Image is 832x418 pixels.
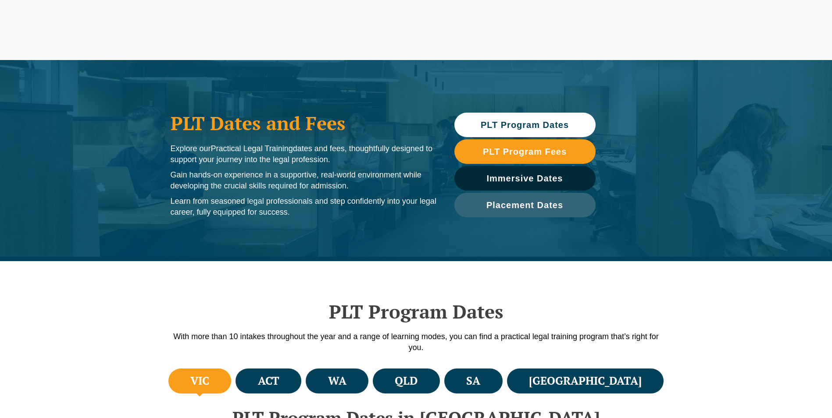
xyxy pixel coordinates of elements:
a: Placement Dates [454,193,596,217]
span: Practical Legal Training [211,144,293,153]
a: PLT Program Fees [454,139,596,164]
p: Explore our dates and fees, thoughtfully designed to support your journey into the legal profession. [171,143,437,165]
h1: PLT Dates and Fees [171,112,437,134]
p: With more than 10 intakes throughout the year and a range of learning modes, you can find a pract... [166,331,666,353]
a: Immersive Dates [454,166,596,191]
p: Gain hands-on experience in a supportive, real-world environment while developing the crucial ski... [171,170,437,191]
h4: QLD [395,374,418,388]
a: PLT Program Dates [454,113,596,137]
h4: ACT [258,374,279,388]
span: Placement Dates [486,201,563,209]
h4: [GEOGRAPHIC_DATA] [529,374,642,388]
span: PLT Program Dates [481,120,569,129]
h4: WA [328,374,346,388]
span: Immersive Dates [487,174,563,183]
p: Learn from seasoned legal professionals and step confidently into your legal career, fully equipp... [171,196,437,218]
h4: SA [466,374,480,388]
h2: PLT Program Dates [166,301,666,322]
span: PLT Program Fees [483,147,567,156]
h4: VIC [190,374,209,388]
